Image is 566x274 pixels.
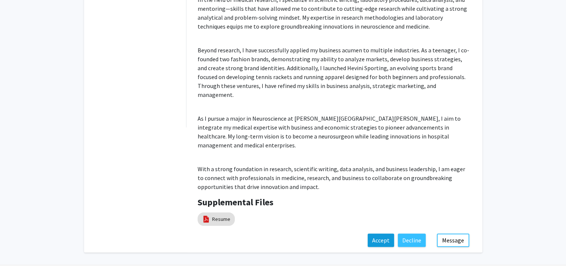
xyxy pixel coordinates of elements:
[368,234,394,247] button: Accept
[198,114,471,150] p: As I pursue a major in Neuroscience at [PERSON_NAME][GEOGRAPHIC_DATA][PERSON_NAME], I aim to inte...
[198,46,471,99] p: Beyond research, I have successfully applied my business acumen to multiple industries. As a teen...
[6,241,32,268] iframe: Chat
[198,197,471,208] h4: Supplemental Files
[212,215,230,223] a: Resume
[202,215,210,223] img: pdf_icon.png
[198,164,471,191] p: With a strong foundation in research, scientific writing, data analysis, and business leadership,...
[398,234,426,247] button: Decline
[437,234,469,247] button: Message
